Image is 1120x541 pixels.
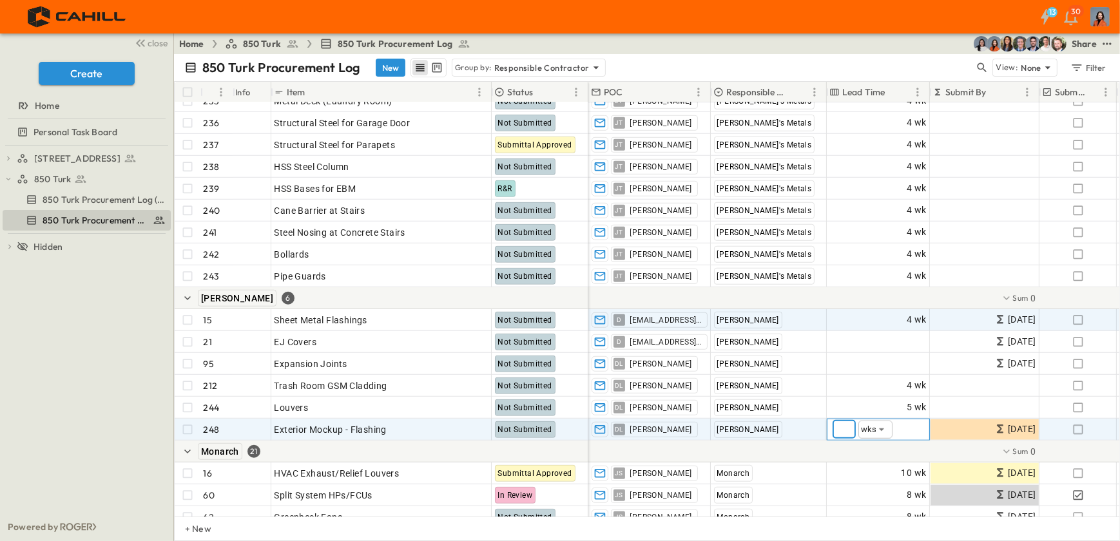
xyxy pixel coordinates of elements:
[907,225,927,240] span: 4 wk
[999,36,1015,52] img: Kim Bowen (kbowen@cahill-sf.com)
[148,37,168,50] span: close
[275,467,400,480] span: HVAC Exhaust/Relief Louvers
[717,316,779,325] span: [PERSON_NAME]
[235,74,251,110] div: Info
[498,381,552,390] span: Not Submitted
[615,210,623,211] span: JT
[907,269,927,283] span: 4 wk
[17,170,168,188] a: 850 Turk
[1013,446,1028,457] p: Sum
[888,85,902,99] button: Sort
[201,293,273,303] span: [PERSON_NAME]
[630,424,692,435] span: [PERSON_NAME]
[287,86,305,99] p: Item
[630,359,692,369] span: [PERSON_NAME]
[907,247,927,261] span: 4 wk
[410,58,447,77] div: table view
[3,191,168,209] a: 850 Turk Procurement Log (Copy)
[615,407,623,408] span: DL
[204,511,214,524] p: 62
[1072,37,1097,50] div: Share
[179,37,478,50] nav: breadcrumbs
[494,61,590,74] p: Responsible Contractor
[630,315,702,325] span: [EMAIL_ADDRESS][DOMAIN_NAME]
[1012,36,1028,52] img: Jared Salin (jsalin@cahill-sf.com)
[507,86,533,99] p: Status
[275,314,367,327] span: Sheet Metal Flashings
[3,210,171,231] div: 850 Turk Procurement Logtest
[1065,59,1110,77] button: Filter
[793,85,807,99] button: Sort
[615,166,623,167] span: JT
[717,272,812,281] span: [PERSON_NAME]'s Metals
[1008,466,1036,480] span: [DATE]
[275,423,387,436] span: Exterior Mockup - Flashing
[717,469,750,478] span: Monarch
[498,250,552,259] span: Not Submitted
[717,206,812,215] span: [PERSON_NAME]'s Metals
[338,37,452,50] span: 850 Turk Procurement Log
[717,184,812,193] span: [PERSON_NAME]'s Metals
[615,473,623,473] span: JS
[275,117,410,129] span: Structural Steel for Garage Door
[615,144,623,145] span: JT
[1008,488,1036,502] span: [DATE]
[498,469,572,478] span: Submittal Approved
[275,160,349,173] span: HSS Steel Column
[1008,312,1036,327] span: [DATE]
[1030,445,1036,458] span: 0
[1098,84,1114,100] button: Menu
[498,491,533,500] span: In Review
[1019,84,1035,100] button: Menu
[3,123,168,141] a: Personal Task Board
[717,403,779,412] span: [PERSON_NAME]
[185,522,193,535] p: + New
[429,60,445,75] button: kanban view
[204,401,220,414] p: 244
[1030,292,1036,305] span: 0
[568,84,584,100] button: Menu
[206,85,220,99] button: Sort
[717,250,812,259] span: [PERSON_NAME]'s Metals
[902,466,927,480] span: 10 wk
[34,126,117,138] span: Personal Task Board
[717,337,779,346] span: [PERSON_NAME]
[615,254,623,254] span: JT
[34,173,71,185] span: 850 Turk
[34,240,63,253] span: Hidden
[615,429,623,430] span: DL
[498,513,552,522] span: Not Submitted
[204,248,220,261] p: 242
[204,379,218,392] p: 212
[630,468,692,479] span: [PERSON_NAME]
[498,119,552,128] span: Not Submitted
[907,312,927,327] span: 4 wk
[204,489,215,502] p: 60
[200,82,233,102] div: #
[1070,61,1106,75] div: Filter
[615,232,623,233] span: JT
[1021,61,1041,74] p: None
[201,446,239,457] span: Monarch
[179,37,204,50] a: Home
[987,36,1002,52] img: Stephanie McNeill (smcneill@cahill-sf.com)
[989,85,1003,99] button: Sort
[1008,334,1036,349] span: [DATE]
[536,85,550,99] button: Sort
[275,138,396,151] span: Structural Steel for Parapets
[691,84,706,100] button: Menu
[243,37,281,50] span: 850 Turk
[247,445,260,458] div: 21
[472,84,487,100] button: Menu
[1072,6,1081,17] p: 30
[204,182,220,195] p: 239
[275,270,326,283] span: Pipe Guards
[807,84,822,100] button: Menu
[907,115,927,130] span: 4 wk
[1088,85,1102,99] button: Sort
[498,272,552,281] span: Not Submitted
[996,61,1018,75] p: View:
[43,193,168,206] span: 850 Turk Procurement Log (Copy)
